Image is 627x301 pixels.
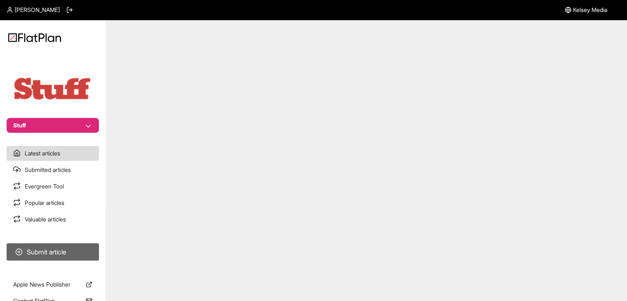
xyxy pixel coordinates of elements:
a: Latest articles [7,146,99,161]
a: Apple News Publisher [7,277,99,292]
a: Valuable articles [7,212,99,227]
a: [PERSON_NAME] [7,6,60,14]
button: Submit article [7,243,99,261]
a: Popular articles [7,195,99,210]
span: [PERSON_NAME] [15,6,60,14]
img: Publication Logo [12,76,94,101]
span: Kelsey Media [573,6,607,14]
button: Stuff [7,118,99,133]
img: Logo [8,33,61,42]
a: Evergreen Tool [7,179,99,194]
a: Submitted articles [7,162,99,177]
